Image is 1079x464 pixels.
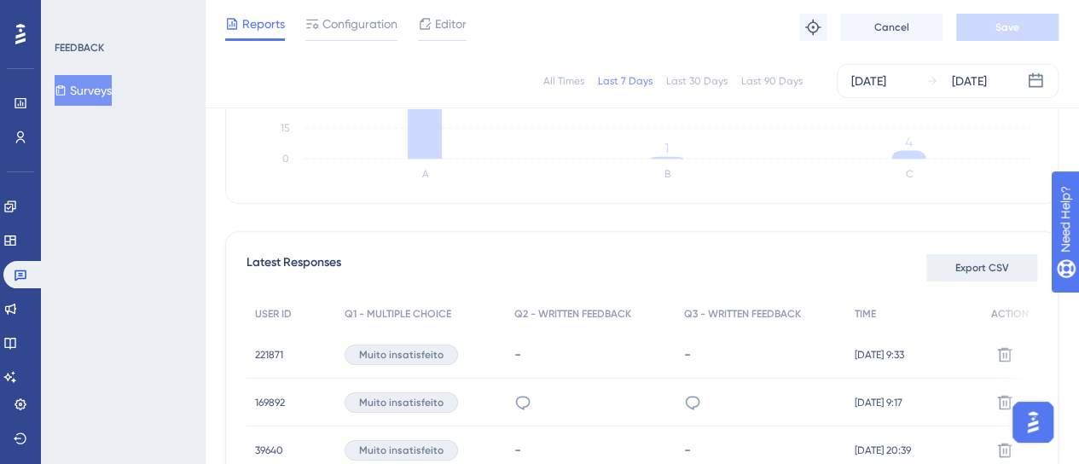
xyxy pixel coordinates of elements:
span: ACTION [991,307,1029,321]
div: - [514,442,667,458]
div: Last 30 Days [666,74,728,88]
span: 169892 [255,396,285,409]
div: Last 90 Days [741,74,803,88]
span: Muito insatisfeito [359,444,444,457]
text: B [664,168,670,180]
button: Surveys [55,75,112,106]
div: - [514,346,667,362]
span: Q3 - WRITTEN FEEDBACK [684,307,801,321]
span: [DATE] 9:17 [855,396,902,409]
span: Latest Responses [247,252,341,283]
button: Save [956,14,1059,41]
span: Cancel [874,20,909,34]
div: [DATE] [851,71,886,91]
div: FEEDBACK [55,41,104,55]
span: Q2 - WRITTEN FEEDBACK [514,307,631,321]
iframe: UserGuiding AI Assistant Launcher [1007,397,1059,448]
text: C [906,168,914,180]
span: [DATE] 20:39 [855,444,911,457]
span: Save [995,20,1019,34]
span: USER ID [255,307,292,321]
span: 221871 [255,348,283,362]
button: Cancel [840,14,943,41]
span: Editor [435,14,467,34]
span: Export CSV [955,261,1009,275]
div: [DATE] [952,71,987,91]
div: - [684,346,837,362]
text: A [422,168,429,180]
span: Configuration [322,14,397,34]
span: Muito insatisfeito [359,396,444,409]
tspan: 15 [281,122,289,134]
span: Reports [242,14,285,34]
div: - [684,442,837,458]
tspan: 1 [664,140,669,156]
span: TIME [855,307,876,321]
div: All Times [543,74,584,88]
span: Need Help? [40,4,107,25]
button: Export CSV [926,254,1037,281]
div: Last 7 Days [598,74,653,88]
span: Q1 - MULTIPLE CHOICE [345,307,451,321]
span: 39640 [255,444,283,457]
tspan: 0 [282,153,289,165]
span: Muito insatisfeito [359,348,444,362]
tspan: 4 [905,133,913,149]
span: [DATE] 9:33 [855,348,904,362]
